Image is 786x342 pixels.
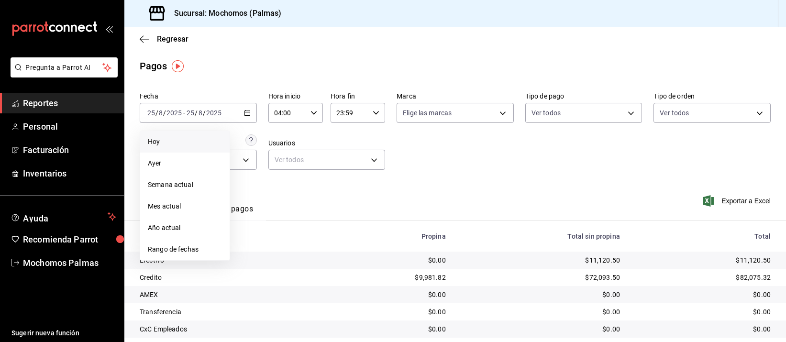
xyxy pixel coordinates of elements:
[203,109,206,117] span: /
[11,57,118,77] button: Pregunta a Parrot AI
[397,93,514,100] label: Marca
[140,307,317,317] div: Transferencia
[147,109,155,117] input: --
[23,97,116,110] span: Reportes
[7,69,118,79] a: Pregunta a Parrot AI
[166,8,282,19] h3: Sucursal: Mochomos (Palmas)
[332,290,446,299] div: $0.00
[23,120,116,133] span: Personal
[148,201,222,211] span: Mes actual
[23,143,116,156] span: Facturación
[140,290,317,299] div: AMEX
[332,255,446,265] div: $0.00
[635,232,771,240] div: Total
[268,93,323,100] label: Hora inicio
[525,93,642,100] label: Tipo de pago
[23,211,104,222] span: Ayuda
[23,233,116,246] span: Recomienda Parrot
[331,93,385,100] label: Hora fin
[332,307,446,317] div: $0.00
[158,109,163,117] input: --
[635,307,771,317] div: $0.00
[461,232,620,240] div: Total sin propina
[635,324,771,334] div: $0.00
[148,223,222,233] span: Año actual
[157,34,188,44] span: Regresar
[461,307,620,317] div: $0.00
[705,195,771,207] button: Exportar a Excel
[332,273,446,282] div: $9,981.82
[332,232,446,240] div: Propina
[635,290,771,299] div: $0.00
[198,109,203,117] input: --
[183,109,185,117] span: -
[140,34,188,44] button: Regresar
[653,93,771,100] label: Tipo de orden
[140,273,317,282] div: Credito
[148,180,222,190] span: Semana actual
[461,273,620,282] div: $72,093.50
[155,109,158,117] span: /
[206,109,222,117] input: ----
[268,140,386,147] label: Usuarios
[23,167,116,180] span: Inventarios
[461,255,620,265] div: $11,120.50
[105,25,113,33] button: open_drawer_menu
[332,324,446,334] div: $0.00
[660,108,689,118] span: Ver todos
[140,93,257,100] label: Fecha
[461,324,620,334] div: $0.00
[140,59,167,73] div: Pagos
[403,108,452,118] span: Elige las marcas
[186,109,195,117] input: --
[531,108,561,118] span: Ver todos
[461,290,620,299] div: $0.00
[635,255,771,265] div: $11,120.50
[163,109,166,117] span: /
[26,63,103,73] span: Pregunta a Parrot AI
[148,244,222,254] span: Rango de fechas
[11,328,116,338] span: Sugerir nueva función
[217,204,253,221] button: Ver pagos
[268,150,386,170] div: Ver todos
[140,324,317,334] div: CxC Empleados
[23,256,116,269] span: Mochomos Palmas
[148,158,222,168] span: Ayer
[635,273,771,282] div: $82,075.32
[166,109,182,117] input: ----
[195,109,198,117] span: /
[148,137,222,147] span: Hoy
[172,60,184,72] img: Tooltip marker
